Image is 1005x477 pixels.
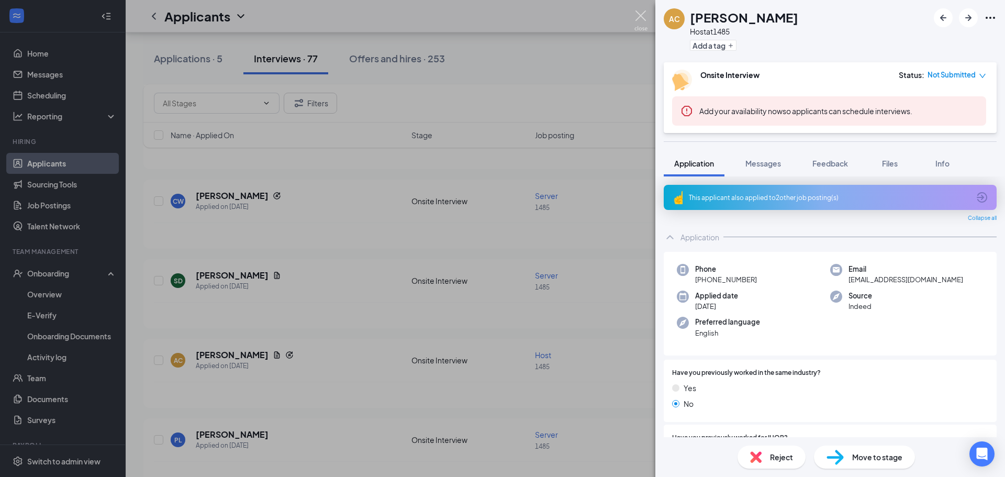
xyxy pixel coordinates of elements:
button: ArrowLeftNew [934,8,953,27]
div: Status : [899,70,924,80]
span: Files [882,159,898,168]
span: down [979,72,986,80]
div: AC [669,14,680,24]
button: Add your availability now [699,106,783,116]
span: Source [848,291,872,301]
svg: ArrowLeftNew [937,12,950,24]
svg: ArrowCircle [976,191,988,204]
svg: Plus [728,42,734,49]
span: Preferred language [695,317,760,327]
div: This applicant also applied to 2 other job posting(s) [689,193,969,202]
span: Feedback [812,159,848,168]
span: Have you previously worked for IHOP? [672,433,788,443]
span: [EMAIL_ADDRESS][DOMAIN_NAME] [848,274,963,285]
span: Yes [684,382,696,394]
span: Email [848,264,963,274]
h1: [PERSON_NAME] [690,8,798,26]
span: English [695,328,760,338]
span: Info [935,159,950,168]
svg: ArrowRight [962,12,975,24]
div: Application [680,232,719,242]
span: [DATE] [695,301,738,312]
span: Application [674,159,714,168]
button: ArrowRight [959,8,978,27]
svg: ChevronUp [664,231,676,243]
b: Onsite Interview [700,70,760,80]
svg: Ellipses [984,12,997,24]
div: Host at 1485 [690,26,798,37]
span: Indeed [848,301,872,312]
span: Have you previously worked in the same industry? [672,368,821,378]
button: PlusAdd a tag [690,40,736,51]
span: Messages [745,159,781,168]
span: Phone [695,264,757,274]
span: Reject [770,451,793,463]
svg: Error [680,105,693,117]
span: Collapse all [968,214,997,223]
span: Applied date [695,291,738,301]
span: [PHONE_NUMBER] [695,274,757,285]
span: so applicants can schedule interviews. [699,106,912,116]
span: Move to stage [852,451,902,463]
span: Not Submitted [928,70,976,80]
div: Open Intercom Messenger [969,441,995,467]
span: No [684,398,694,409]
